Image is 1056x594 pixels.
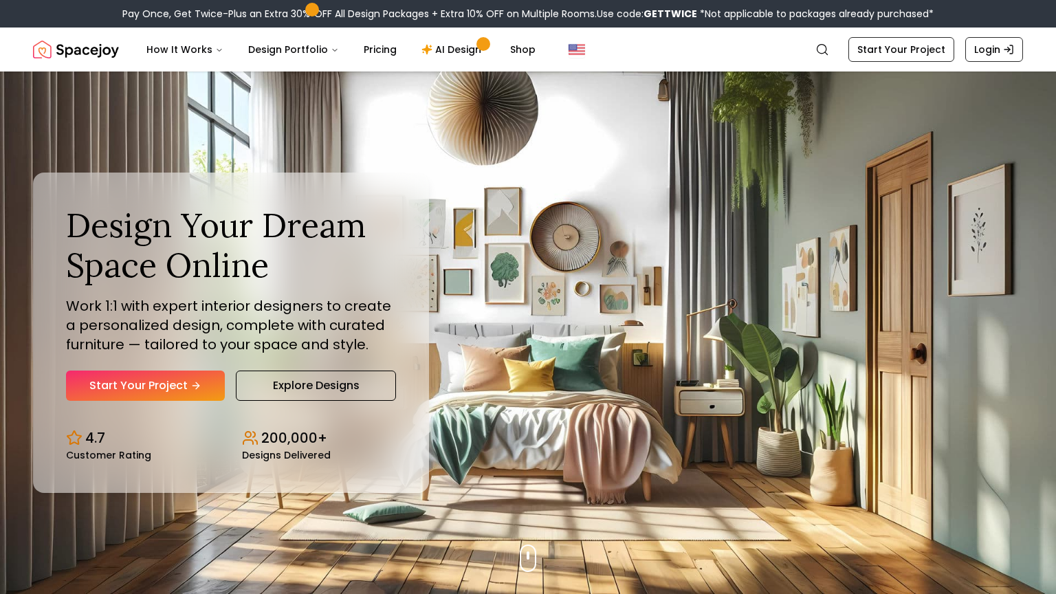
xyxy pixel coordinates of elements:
div: Design stats [66,417,396,460]
a: Start Your Project [66,371,225,401]
button: How It Works [135,36,234,63]
span: *Not applicable to packages already purchased* [697,7,934,21]
a: Explore Designs [236,371,396,401]
img: United States [569,41,585,58]
a: Login [965,37,1023,62]
a: AI Design [410,36,496,63]
a: Pricing [353,36,408,63]
b: GETTWICE [643,7,697,21]
nav: Global [33,27,1023,71]
a: Start Your Project [848,37,954,62]
div: Pay Once, Get Twice-Plus an Extra 30% OFF All Design Packages + Extra 10% OFF on Multiple Rooms. [122,7,934,21]
a: Spacejoy [33,36,119,63]
p: 200,000+ [261,428,327,448]
a: Shop [499,36,547,63]
small: Designs Delivered [242,450,331,460]
img: Spacejoy Logo [33,36,119,63]
button: Design Portfolio [237,36,350,63]
p: 4.7 [85,428,105,448]
p: Work 1:1 with expert interior designers to create a personalized design, complete with curated fu... [66,296,396,354]
nav: Main [135,36,547,63]
h1: Design Your Dream Space Online [66,206,396,285]
span: Use code: [597,7,697,21]
small: Customer Rating [66,450,151,460]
